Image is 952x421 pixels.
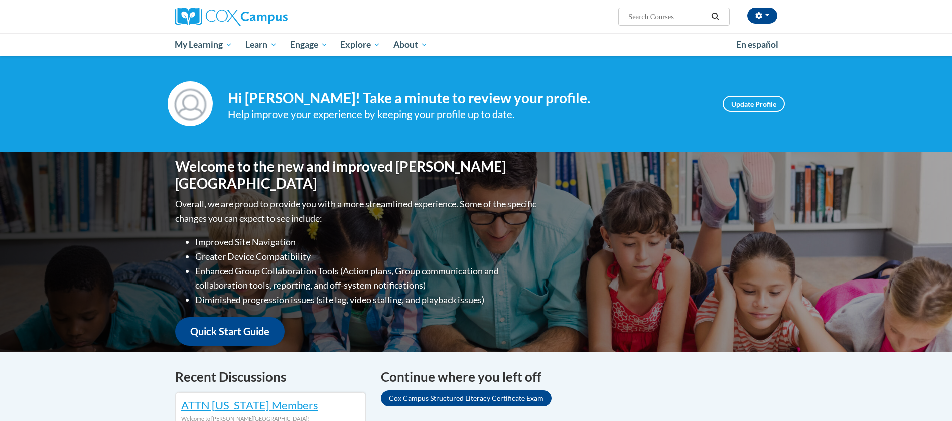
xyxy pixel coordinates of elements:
[175,317,285,346] a: Quick Start Guide
[195,293,539,307] li: Diminished progression issues (site lag, video stalling, and playback issues)
[195,249,539,264] li: Greater Device Compatibility
[381,367,777,387] h4: Continue where you left off
[627,11,708,23] input: Search Courses
[723,96,785,112] a: Update Profile
[736,39,778,50] span: En español
[195,235,539,249] li: Improved Site Navigation
[175,8,288,26] img: Cox Campus
[175,158,539,192] h1: Welcome to the new and improved [PERSON_NAME][GEOGRAPHIC_DATA]
[245,39,277,51] span: Learn
[169,33,239,56] a: My Learning
[175,197,539,226] p: Overall, we are proud to provide you with a more streamlined experience. Some of the specific cha...
[387,33,434,56] a: About
[284,33,334,56] a: Engage
[175,39,232,51] span: My Learning
[175,367,366,387] h4: Recent Discussions
[393,39,428,51] span: About
[228,90,708,107] h4: Hi [PERSON_NAME]! Take a minute to review your profile.
[290,39,328,51] span: Engage
[730,34,785,55] a: En español
[708,11,723,23] button: Search
[381,390,552,406] a: Cox Campus Structured Literacy Certificate Exam
[340,39,380,51] span: Explore
[228,106,708,123] div: Help improve your experience by keeping your profile up to date.
[168,81,213,126] img: Profile Image
[181,398,318,412] a: ATTN [US_STATE] Members
[239,33,284,56] a: Learn
[160,33,792,56] div: Main menu
[334,33,387,56] a: Explore
[195,264,539,293] li: Enhanced Group Collaboration Tools (Action plans, Group communication and collaboration tools, re...
[747,8,777,24] button: Account Settings
[175,8,366,26] a: Cox Campus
